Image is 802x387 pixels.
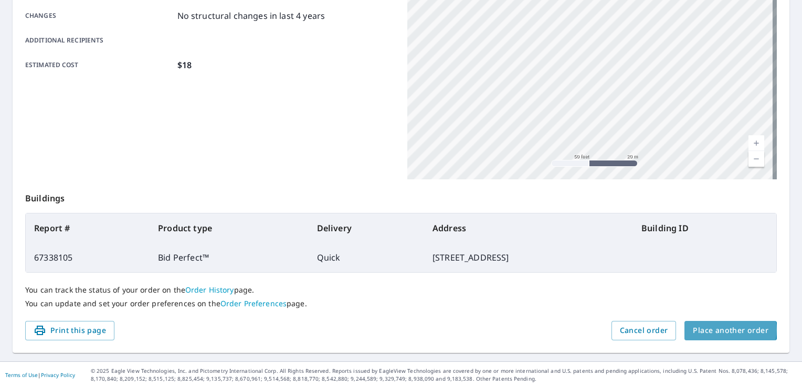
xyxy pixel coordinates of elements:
[5,371,38,379] a: Terms of Use
[5,372,75,378] p: |
[748,135,764,151] a: Current Level 19, Zoom In
[25,285,777,295] p: You can track the status of your order on the page.
[26,243,150,272] td: 67338105
[150,243,309,272] td: Bid Perfect™
[684,321,777,340] button: Place another order
[25,179,777,213] p: Buildings
[25,321,114,340] button: Print this page
[620,324,668,337] span: Cancel order
[41,371,75,379] a: Privacy Policy
[633,213,776,243] th: Building ID
[26,213,150,243] th: Report #
[611,321,677,340] button: Cancel order
[748,151,764,167] a: Current Level 19, Zoom Out
[34,324,106,337] span: Print this page
[91,367,797,383] p: © 2025 Eagle View Technologies, Inc. and Pictometry International Corp. All Rights Reserved. Repo...
[25,299,777,308] p: You can update and set your order preferences on the page.
[693,324,768,337] span: Place another order
[177,59,192,71] p: $18
[25,59,173,71] p: Estimated cost
[424,213,633,243] th: Address
[25,9,173,22] p: Changes
[185,285,234,295] a: Order History
[25,36,173,45] p: Additional recipients
[309,243,424,272] td: Quick
[309,213,424,243] th: Delivery
[150,213,309,243] th: Product type
[177,9,325,22] p: No structural changes in last 4 years
[220,298,287,308] a: Order Preferences
[424,243,633,272] td: [STREET_ADDRESS]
